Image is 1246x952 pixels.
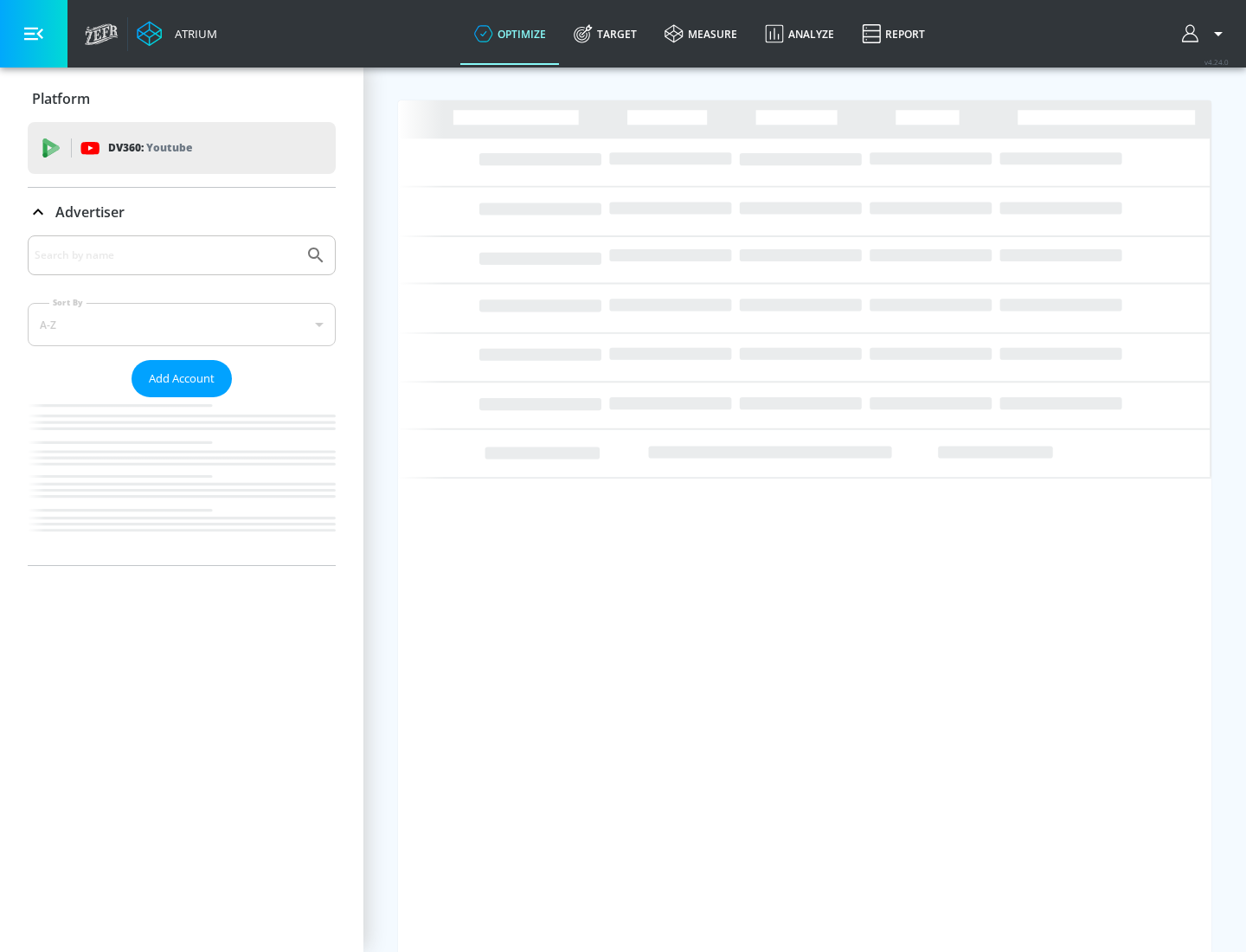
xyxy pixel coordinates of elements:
a: Analyze [751,3,848,65]
div: Advertiser [28,188,336,236]
nav: list of Advertiser [28,397,336,565]
p: Youtube [146,138,192,157]
input: Search by name [35,244,297,267]
a: measure [651,3,751,65]
div: Advertiser [28,235,336,565]
span: Add Account [149,369,215,389]
p: Platform [32,89,90,108]
a: Report [848,3,939,65]
a: Target [560,3,651,65]
label: Sort By [49,297,87,308]
p: Advertiser [55,203,125,222]
span: v 4.24.0 [1204,57,1229,67]
div: Platform [28,74,336,123]
div: A-Z [28,303,336,346]
button: Add Account [132,360,232,397]
div: Atrium [168,26,217,42]
a: Atrium [137,21,217,47]
a: optimize [460,3,560,65]
div: DV360: Youtube [28,122,336,174]
p: DV360: [108,138,192,158]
